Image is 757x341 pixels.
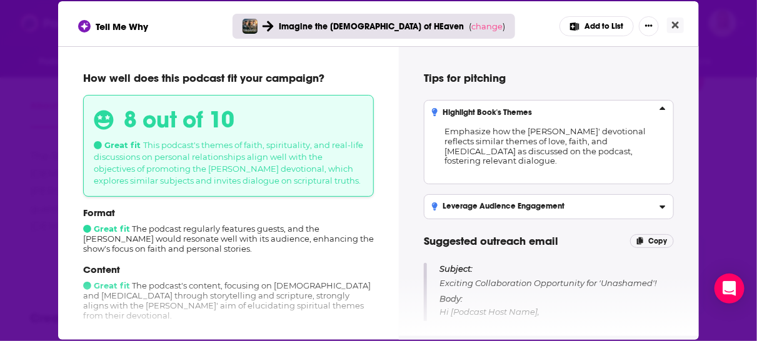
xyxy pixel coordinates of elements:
[648,237,667,245] span: Copy
[432,202,564,211] h3: Leverage Audience Engagement
[83,264,374,275] p: Content
[439,294,463,304] span: Body:
[94,140,363,185] span: This podcast's themes of faith, spirituality, and real-life discussions on personal relationships...
[667,17,684,33] button: Close
[444,126,646,166] span: Emphasize how the [PERSON_NAME]' devotional reflects similar themes of love, faith, and [MEDICAL_...
[83,71,374,85] p: How well does this podcast fit your campaign?
[469,21,505,31] span: ( )
[471,21,503,31] span: change
[439,263,473,274] span: Subject:
[639,16,659,36] button: Show More Button
[714,274,744,304] div: Open Intercom Messenger
[424,71,674,85] h4: Tips for pitching
[279,21,464,32] span: Imagine the [DEMOGRAPHIC_DATA] of HEaven
[83,224,130,234] span: Great fit
[80,22,89,31] img: tell me why sparkle
[83,207,374,219] p: Format
[83,207,374,254] div: The podcast regularly features guests, and the [PERSON_NAME] would resonate well with its audienc...
[83,280,130,290] span: Great fit
[83,264,374,320] div: The podcast's content, focusing on [DEMOGRAPHIC_DATA] and [MEDICAL_DATA] through storytelling and...
[94,140,141,150] span: Great fit
[424,234,558,248] span: Suggested outreach email
[96,21,148,32] span: Tell Me Why
[243,19,258,34] img: Unashamed with the Robertson Family
[439,263,674,289] p: Exciting Collaboration Opportunity for 'Unashamed'!
[559,16,634,36] button: Add to List
[432,108,532,117] h3: Highlight Book's Themes
[124,106,234,134] h3: 8 out of 10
